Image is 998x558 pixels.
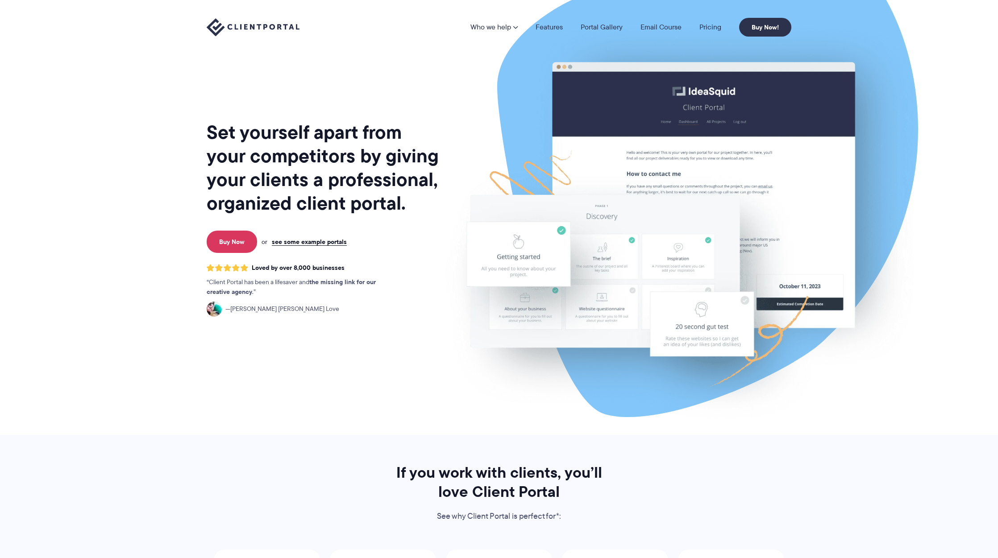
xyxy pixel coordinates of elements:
[262,238,267,246] span: or
[252,264,345,272] span: Loved by over 8,000 businesses
[207,231,257,253] a: Buy Now
[581,24,623,31] a: Portal Gallery
[225,304,339,314] span: [PERSON_NAME] [PERSON_NAME] Love
[699,24,721,31] a: Pricing
[207,277,394,297] p: Client Portal has been a lifesaver and .
[207,277,376,297] strong: the missing link for our creative agency
[384,463,614,501] h2: If you work with clients, you’ll love Client Portal
[470,24,518,31] a: Who we help
[384,510,614,523] p: See why Client Portal is perfect for*:
[640,24,682,31] a: Email Course
[739,18,791,37] a: Buy Now!
[536,24,563,31] a: Features
[207,120,441,215] h1: Set yourself apart from your competitors by giving your clients a professional, organized client ...
[272,238,347,246] a: see some example portals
